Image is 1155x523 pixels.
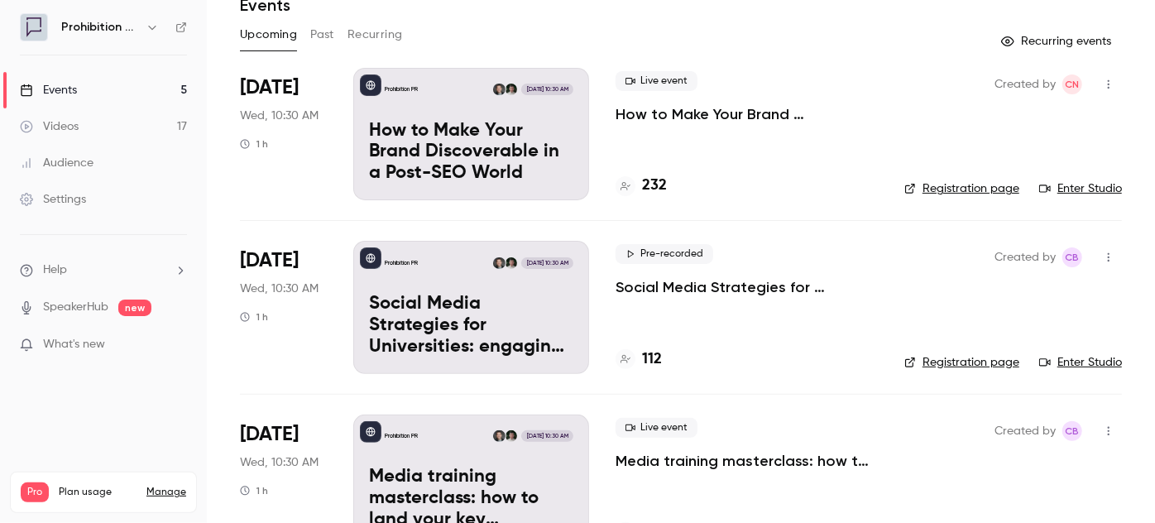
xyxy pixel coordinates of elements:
h4: 112 [642,348,662,371]
img: Chris Norton [493,430,505,442]
span: [DATE] [240,421,299,448]
a: SpeakerHub [43,299,108,316]
span: [DATE] 10:30 AM [521,257,573,269]
a: Registration page [904,180,1019,197]
img: Prohibition PR [21,14,47,41]
span: Created by [994,421,1056,441]
div: Sep 17 Wed, 10:30 AM (Europe/London) [240,68,327,200]
span: Created by [994,74,1056,94]
span: [DATE] [240,247,299,274]
a: Enter Studio [1039,354,1122,371]
div: 1 h [240,484,268,497]
span: Live event [616,71,697,91]
button: Upcoming [240,22,297,48]
h4: 232 [642,175,667,197]
div: 1 h [240,310,268,324]
span: Help [43,261,67,279]
p: Prohibition PR [385,432,418,440]
p: Prohibition PR [385,259,418,267]
span: [DATE] 10:30 AM [521,430,573,442]
span: Wed, 10:30 AM [240,281,319,297]
a: Social Media Strategies for Universities: engaging the new student cohort [616,277,878,297]
span: Live event [616,418,697,438]
span: What's new [43,336,105,353]
span: Claire Beaumont [1062,421,1082,441]
span: Wed, 10:30 AM [240,108,319,124]
div: Events [20,82,77,98]
a: Media training masterclass: how to land your key messages in a digital-first world [616,451,878,471]
a: Manage [146,486,186,499]
div: 1 h [240,137,268,151]
a: How to Make Your Brand Discoverable in a Post-SEO WorldProhibition PRWill OckendenChris Norton[DA... [353,68,589,200]
div: Sep 24 Wed, 10:30 AM (Europe/London) [240,241,327,373]
div: Videos [20,118,79,135]
a: How to Make Your Brand Discoverable in a Post-SEO World [616,104,878,124]
a: 112 [616,348,662,371]
img: Chris Norton [493,257,505,269]
span: CB [1066,247,1080,267]
img: Will Ockenden [506,430,517,442]
a: Enter Studio [1039,180,1122,197]
img: Will Ockenden [506,84,517,95]
span: [DATE] [240,74,299,101]
p: Social Media Strategies for Universities: engaging the new student cohort [369,294,573,357]
p: How to Make Your Brand Discoverable in a Post-SEO World [369,121,573,185]
img: Chris Norton [493,84,505,95]
a: Registration page [904,354,1019,371]
div: Audience [20,155,93,171]
span: Chris Norton [1062,74,1082,94]
span: Wed, 10:30 AM [240,454,319,471]
span: Claire Beaumont [1062,247,1082,267]
li: help-dropdown-opener [20,261,187,279]
div: Settings [20,191,86,208]
span: Plan usage [59,486,137,499]
h6: Prohibition PR [61,19,139,36]
span: CB [1066,421,1080,441]
span: [DATE] 10:30 AM [521,84,573,95]
span: new [118,300,151,316]
button: Recurring events [994,28,1122,55]
span: CN [1066,74,1080,94]
span: Created by [994,247,1056,267]
button: Recurring [347,22,403,48]
button: Past [310,22,334,48]
a: 232 [616,175,667,197]
p: Prohibition PR [385,85,418,94]
span: Pro [21,482,49,502]
a: Social Media Strategies for Universities: engaging the new student cohortProhibition PRWill Ocken... [353,241,589,373]
img: Will Ockenden [506,257,517,269]
span: Pre-recorded [616,244,713,264]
